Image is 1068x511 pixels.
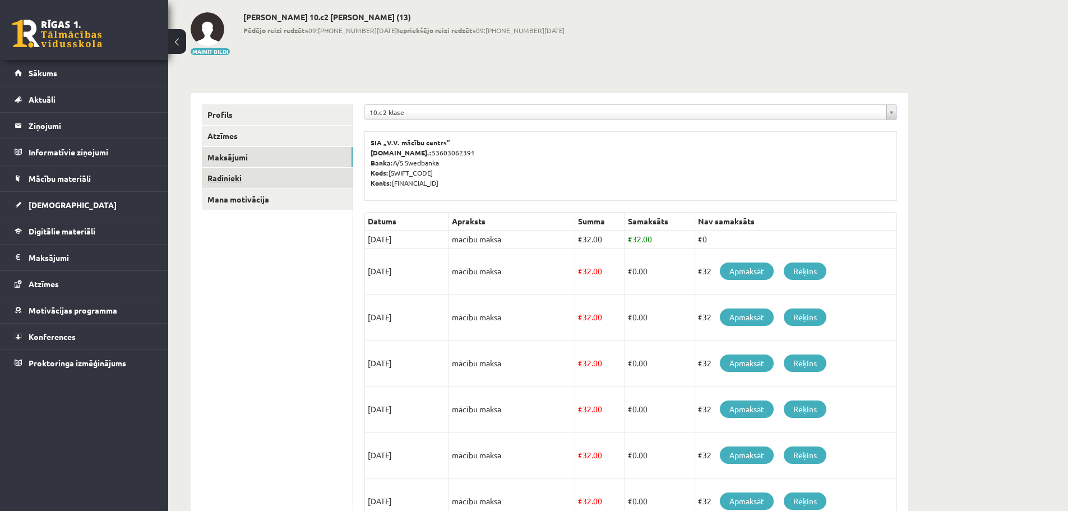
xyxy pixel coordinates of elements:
button: Mainīt bildi [191,48,230,55]
th: Datums [365,213,449,231]
span: € [578,234,582,244]
th: Nav samaksāts [695,213,896,231]
span: € [628,496,632,506]
span: Proktoringa izmēģinājums [29,358,126,368]
td: 0.00 [625,340,695,386]
td: [DATE] [365,340,449,386]
td: €32 [695,386,896,432]
a: Rēķins [784,263,826,280]
a: Apmaksāt [720,400,774,418]
img: Matīss Magone [191,12,224,46]
td: 32.00 [575,386,625,432]
td: [DATE] [365,294,449,340]
p: 53603062391 A/S Swedbanka [SWIFT_CODE] [FINANCIAL_ID] [371,137,891,188]
td: €32 [695,294,896,340]
a: Profils [202,104,353,125]
a: Rēķins [784,492,826,510]
b: Kods: [371,168,389,177]
span: € [578,496,582,506]
b: Iepriekšējo reizi redzēts [397,26,476,35]
a: Proktoringa izmēģinājums [15,350,154,376]
a: Ziņojumi [15,113,154,139]
span: € [578,404,582,414]
a: Digitālie materiāli [15,218,154,244]
a: Apmaksāt [720,263,774,280]
td: mācību maksa [449,340,575,386]
a: Aktuāli [15,86,154,112]
td: mācību maksa [449,386,575,432]
span: Digitālie materiāli [29,226,95,236]
a: Informatīvie ziņojumi [15,139,154,165]
span: € [628,450,632,460]
td: 0.00 [625,432,695,478]
a: Rēķins [784,309,826,326]
b: Banka: [371,158,393,167]
a: Apmaksāt [720,446,774,464]
a: Maksājumi [202,147,353,168]
a: Rēķins [784,400,826,418]
a: Radinieki [202,168,353,188]
td: mācību maksa [449,294,575,340]
a: Apmaksāt [720,355,774,372]
span: Mācību materiāli [29,173,91,183]
a: 10.c2 klase [365,105,896,119]
a: Rēķins [784,446,826,464]
th: Samaksāts [625,213,695,231]
a: Rīgas 1. Tālmācības vidusskola [12,20,102,48]
a: Atzīmes [15,271,154,297]
td: 32.00 [575,340,625,386]
a: Mana motivācija [202,189,353,210]
td: €0 [695,231,896,248]
td: [DATE] [365,248,449,294]
a: Rēķins [784,355,826,372]
span: € [628,358,632,368]
span: € [628,266,632,276]
a: Motivācijas programma [15,297,154,323]
legend: Ziņojumi [29,113,154,139]
span: Sākums [29,68,57,78]
span: € [628,234,632,244]
a: Apmaksāt [720,309,774,326]
a: Konferences [15,324,154,349]
span: € [628,312,632,322]
span: € [578,312,582,322]
span: 09:[PHONE_NUMBER][DATE] 09:[PHONE_NUMBER][DATE] [243,25,565,35]
td: 0.00 [625,386,695,432]
td: 32.00 [625,231,695,248]
legend: Informatīvie ziņojumi [29,139,154,165]
span: Motivācijas programma [29,305,117,315]
span: Aktuāli [29,94,56,104]
b: SIA „V.V. mācību centrs” [371,138,451,147]
td: €32 [695,432,896,478]
a: Maksājumi [15,245,154,270]
span: € [628,404,632,414]
td: [DATE] [365,386,449,432]
h2: [PERSON_NAME] 10.c2 [PERSON_NAME] (13) [243,12,565,22]
span: 10.c2 klase [369,105,882,119]
td: 32.00 [575,294,625,340]
td: €32 [695,248,896,294]
td: 32.00 [575,248,625,294]
td: mācību maksa [449,432,575,478]
td: [DATE] [365,432,449,478]
td: mācību maksa [449,248,575,294]
b: Konts: [371,178,392,187]
span: € [578,358,582,368]
th: Apraksts [449,213,575,231]
a: [DEMOGRAPHIC_DATA] [15,192,154,218]
a: Atzīmes [202,126,353,146]
a: Mācību materiāli [15,165,154,191]
td: 32.00 [575,432,625,478]
span: € [578,450,582,460]
span: Konferences [29,332,76,342]
a: Sākums [15,60,154,86]
legend: Maksājumi [29,245,154,270]
a: Apmaksāt [720,492,774,510]
span: € [578,266,582,276]
b: [DOMAIN_NAME].: [371,148,432,157]
td: [DATE] [365,231,449,248]
span: [DEMOGRAPHIC_DATA] [29,200,117,210]
b: Pēdējo reizi redzēts [243,26,308,35]
td: mācību maksa [449,231,575,248]
th: Summa [575,213,625,231]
